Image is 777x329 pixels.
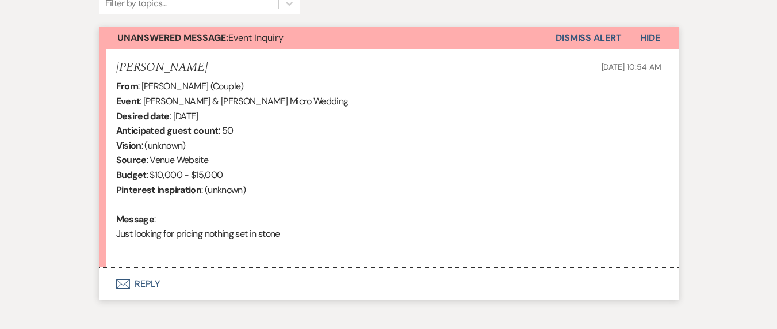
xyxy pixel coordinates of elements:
span: Event Inquiry [117,32,284,44]
h5: [PERSON_NAME] [116,60,208,75]
b: Source [116,154,147,166]
div: : [PERSON_NAME] (Couple) : [PERSON_NAME] & [PERSON_NAME] Micro Wedding : [DATE] : 50 : (unknown) ... [116,79,661,256]
b: Event [116,95,140,107]
b: Message [116,213,155,225]
b: Desired date [116,110,170,122]
button: Hide [622,27,679,49]
b: Vision [116,139,141,152]
button: Dismiss Alert [556,27,622,49]
button: Unanswered Message:Event Inquiry [99,27,556,49]
button: Reply [99,268,679,300]
span: [DATE] 10:54 AM [602,62,661,72]
b: Anticipated guest count [116,124,219,137]
span: Hide [640,32,660,44]
b: Pinterest inspiration [116,184,202,196]
strong: Unanswered Message: [117,32,228,44]
b: From [116,80,138,92]
b: Budget [116,169,147,181]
